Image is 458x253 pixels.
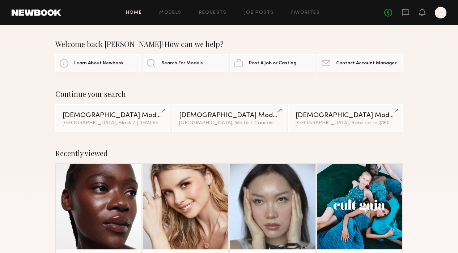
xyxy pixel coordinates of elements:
span: Search For Models [161,61,203,66]
a: Post A Job or Casting [230,54,315,72]
div: Continue your search [55,90,403,98]
div: Welcome back [PERSON_NAME]! How can we help? [55,40,403,48]
span: Contact Account Manager [336,61,396,66]
a: [DEMOGRAPHIC_DATA] Models[GEOGRAPHIC_DATA], White / Caucasian [172,104,286,132]
div: Recently viewed [55,149,403,158]
a: C [435,7,446,18]
a: Favorites [291,10,320,15]
div: [DEMOGRAPHIC_DATA] Models [63,112,162,119]
a: Learn About Newbook [55,54,141,72]
div: [GEOGRAPHIC_DATA], Rate up to $150 [296,121,395,126]
div: [GEOGRAPHIC_DATA], White / Caucasian [179,121,279,126]
div: [DEMOGRAPHIC_DATA] Models [296,112,395,119]
div: [GEOGRAPHIC_DATA], Black / [DEMOGRAPHIC_DATA] [63,121,162,126]
a: Requests [199,10,227,15]
a: Search For Models [143,54,228,72]
a: [DEMOGRAPHIC_DATA] Models[GEOGRAPHIC_DATA], Black / [DEMOGRAPHIC_DATA] [55,104,170,132]
div: [DEMOGRAPHIC_DATA] Models [179,112,279,119]
a: [DEMOGRAPHIC_DATA] Models[GEOGRAPHIC_DATA], Rate up to $150&1other filter [288,104,403,132]
a: Job Posts [244,10,274,15]
a: Home [126,10,142,15]
span: Post A Job or Casting [249,61,296,66]
a: Contact Account Manager [317,54,403,72]
span: Learn About Newbook [74,61,124,66]
a: Models [159,10,181,15]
